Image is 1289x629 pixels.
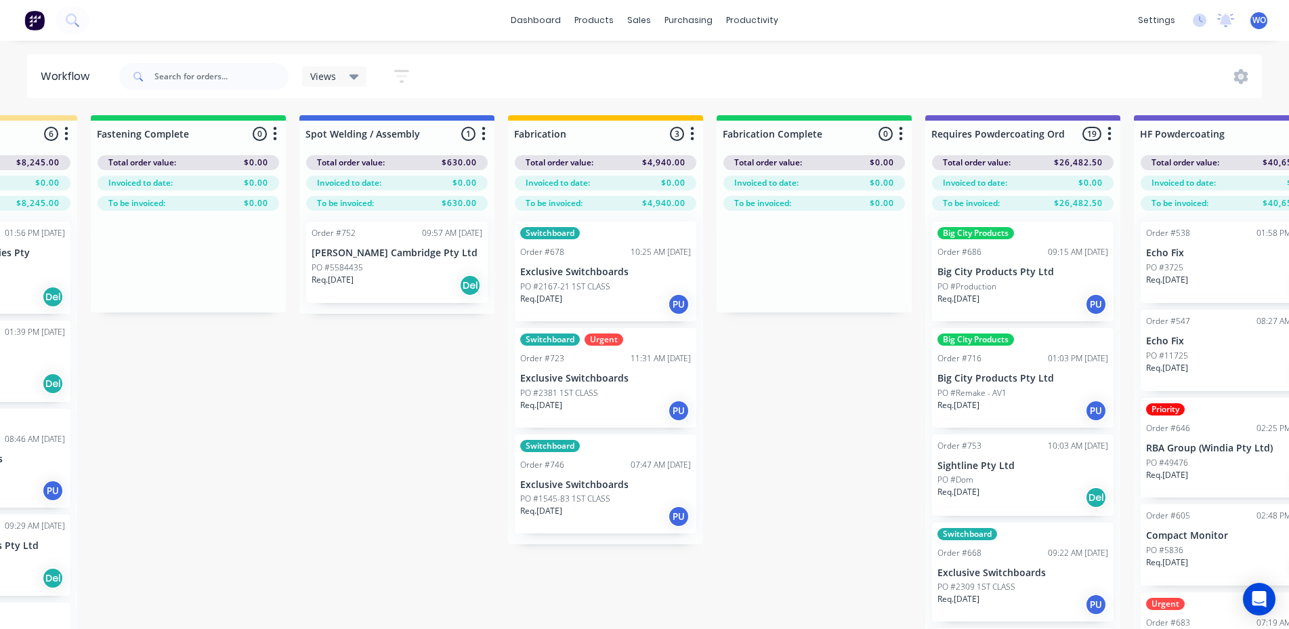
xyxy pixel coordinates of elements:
p: Sightline Pty Ltd [937,460,1108,472]
div: 08:46 AM [DATE] [5,433,65,445]
p: PO #49476 [1146,457,1188,469]
div: sales [620,10,658,31]
span: Invoiced to date: [317,177,381,189]
p: Req. [DATE] [520,505,562,517]
span: Total order value: [317,157,385,169]
span: Invoiced to date: [734,177,799,189]
p: Req. [DATE] [1146,362,1188,374]
p: PO #Remake - AV1 [937,387,1007,399]
span: $0.00 [35,177,60,189]
div: Order #683 [1146,617,1190,629]
p: Req. [DATE] [937,399,979,411]
p: PO #2309 1ST CLASS [937,581,1015,593]
div: PU [42,480,64,502]
div: productivity [719,10,785,31]
div: Order #75310:03 AM [DATE]Sightline Pty LtdPO #DomReq.[DATE]Del [932,434,1114,516]
span: Total order value: [526,157,593,169]
div: Del [1085,487,1107,508]
span: Total order value: [108,157,176,169]
p: PO #Production [937,281,996,293]
div: Order #646 [1146,422,1190,434]
div: Order #538 [1146,227,1190,239]
p: PO #1545-83 1ST CLASS [520,493,610,505]
p: Req. [DATE] [1146,274,1188,286]
p: Req. [DATE] [937,486,979,498]
span: $0.00 [452,177,477,189]
p: PO #5584435 [312,262,363,274]
div: PU [1085,293,1107,315]
div: Big City Products [937,333,1014,346]
span: $0.00 [870,157,894,169]
span: $4,940.00 [642,157,685,169]
p: Req. [DATE] [312,274,354,286]
span: $630.00 [442,157,477,169]
div: Open Intercom Messenger [1243,583,1275,615]
p: Req. [DATE] [520,399,562,411]
div: Urgent [585,333,623,346]
span: Total order value: [1151,157,1219,169]
p: Exclusive Switchboards [520,373,691,384]
p: Req. [DATE] [937,593,979,605]
p: Exclusive Switchboards [520,479,691,491]
span: To be invoiced: [108,197,165,209]
span: $0.00 [244,177,268,189]
span: $0.00 [244,197,268,209]
p: Exclusive Switchboards [520,266,691,278]
div: 01:56 PM [DATE] [5,227,65,239]
div: Big City ProductsOrder #68609:15 AM [DATE]Big City Products Pty LtdPO #ProductionReq.[DATE]PU [932,222,1114,321]
div: Order #605 [1146,510,1190,522]
div: 09:57 AM [DATE] [422,227,482,239]
div: 07:47 AM [DATE] [631,459,691,471]
input: Search for orders... [154,63,289,90]
div: SwitchboardOrder #74607:47 AM [DATE]Exclusive SwitchboardsPO #1545-83 1ST CLASSReq.[DATE]PU [515,434,696,534]
span: $0.00 [661,177,685,189]
div: Switchboard [520,440,580,452]
p: PO #2381 1ST CLASS [520,387,598,399]
span: Invoiced to date: [1151,177,1216,189]
p: Big City Products Pty Ltd [937,373,1108,384]
div: Big City Products [937,227,1014,239]
div: products [568,10,620,31]
span: Views [310,69,336,83]
div: Switchboard [937,528,997,540]
div: Workflow [41,68,96,85]
span: $26,482.50 [1054,157,1103,169]
span: WO [1252,14,1266,26]
div: Order #753 [937,440,981,452]
div: PU [1085,594,1107,615]
div: 01:03 PM [DATE] [1048,352,1108,365]
div: 10:25 AM [DATE] [631,246,691,258]
span: $26,482.50 [1054,197,1103,209]
div: Order #752 [312,227,356,239]
span: $0.00 [244,157,268,169]
p: PO #3725 [1146,262,1183,274]
div: Order #686 [937,246,981,258]
span: To be invoiced: [1151,197,1208,209]
span: To be invoiced: [734,197,791,209]
span: $0.00 [870,177,894,189]
span: To be invoiced: [317,197,374,209]
p: [PERSON_NAME] Cambridge Pty Ltd [312,247,482,259]
div: 10:03 AM [DATE] [1048,440,1108,452]
div: 09:22 AM [DATE] [1048,547,1108,559]
p: Req. [DATE] [1146,556,1188,569]
div: PU [668,506,690,527]
span: Total order value: [943,157,1011,169]
div: Order #668 [937,547,981,559]
span: Total order value: [734,157,802,169]
div: Order #75209:57 AM [DATE][PERSON_NAME] Cambridge Pty LtdPO #5584435Req.[DATE]Del [306,222,488,303]
span: To be invoiced: [526,197,583,209]
p: PO #Dom [937,474,973,486]
div: Urgent [1146,598,1185,610]
div: Order #723 [520,352,564,365]
div: Del [459,275,481,296]
div: Priority [1146,403,1185,415]
a: dashboard [504,10,568,31]
span: Invoiced to date: [526,177,590,189]
span: $0.00 [870,197,894,209]
div: PU [1085,400,1107,422]
span: $630.00 [442,197,477,209]
span: Invoiced to date: [108,177,173,189]
p: Req. [DATE] [937,293,979,305]
div: Order #547 [1146,315,1190,327]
